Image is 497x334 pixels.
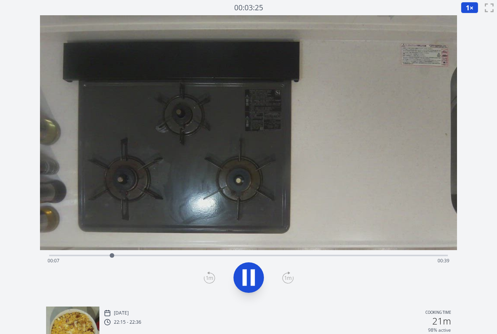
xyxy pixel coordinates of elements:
p: 22:15 - 22:36 [114,319,141,325]
p: [DATE] [114,310,129,316]
p: Cooking time [425,310,451,316]
a: 00:03:25 [234,2,263,13]
h2: 21m [432,316,451,326]
button: 1× [461,2,478,13]
span: 00:07 [48,257,59,264]
span: 00:39 [438,257,449,264]
span: 1 [466,3,470,12]
p: 98% active [428,327,451,333]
